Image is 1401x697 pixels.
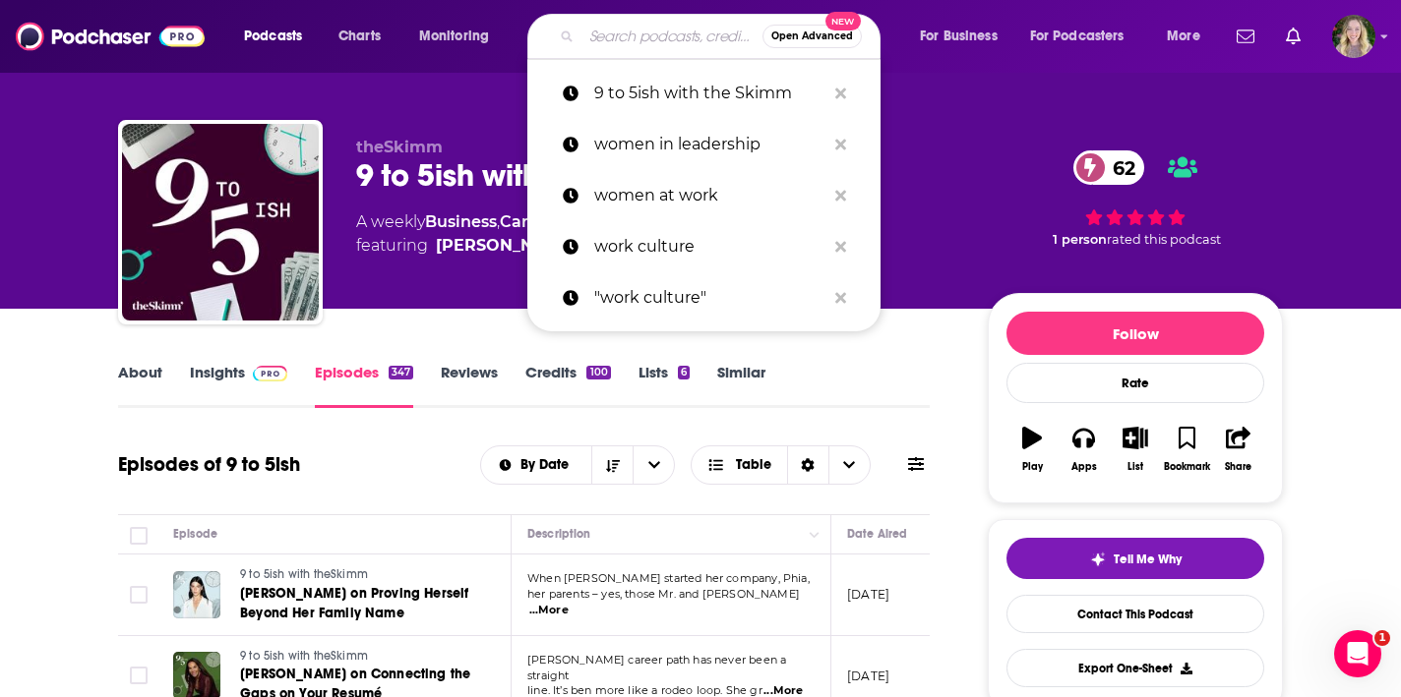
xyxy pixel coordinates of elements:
span: Open Advanced [771,31,853,41]
button: Apps [1058,414,1109,485]
span: More [1167,23,1200,50]
img: Podchaser Pro [253,366,287,381]
span: 9 to 5ish with theSkimm [240,649,368,663]
span: [PERSON_NAME] career path has never been a straight [527,653,786,682]
button: open menu [1017,21,1153,52]
a: "work culture" [527,272,881,323]
div: Episode [173,522,217,546]
span: theSkimm [356,138,443,156]
a: 9 to 5ish with theSkimm [240,648,476,666]
div: Search podcasts, credits, & more... [546,14,899,59]
div: Description [527,522,590,546]
a: About [118,363,162,408]
span: 9 to 5ish with theSkimm [240,567,368,581]
button: open menu [633,446,674,484]
span: ...More [529,603,569,618]
span: 1 person [1053,232,1107,247]
p: "work culture" [594,272,825,323]
span: When [PERSON_NAME] started her company, Phia, [527,571,810,585]
a: Episodes347 [315,363,413,408]
span: [PERSON_NAME] on Proving Herself Beyond Her Family Name [240,585,468,621]
a: Similar [717,363,765,408]
div: 100 [586,366,610,379]
span: Podcasts [244,23,302,50]
p: [DATE] [847,586,889,603]
a: Business [425,212,497,231]
img: Podchaser - Follow, Share and Rate Podcasts [16,18,205,55]
p: women at work [594,170,825,221]
a: Show notifications dropdown [1278,20,1309,53]
div: 6 [678,366,690,379]
button: Choose View [691,445,871,485]
div: Rate [1006,363,1264,403]
span: For Business [920,23,998,50]
span: Charts [338,23,381,50]
div: 62 1 personrated this podcast [988,138,1283,260]
button: Play [1006,414,1058,485]
span: 62 [1093,150,1145,185]
span: Table [736,458,771,472]
iframe: Intercom live chat [1334,630,1381,677]
img: tell me why sparkle [1090,552,1106,567]
button: tell me why sparkleTell Me Why [1006,538,1264,579]
span: Logged in as lauren19365 [1332,15,1375,58]
a: women at work [527,170,881,221]
span: line. It’s ben more like a rodeo loop. She gr [527,683,762,697]
button: List [1110,414,1161,485]
div: A weekly podcast [356,210,767,258]
a: InsightsPodchaser Pro [190,363,287,408]
span: , [497,212,500,231]
img: User Profile [1332,15,1375,58]
p: work culture [594,221,825,272]
h2: Choose List sort [480,445,676,485]
a: Contact This Podcast [1006,595,1264,633]
p: women in leadership [594,119,825,170]
div: Apps [1071,461,1097,473]
span: Tell Me Why [1114,552,1182,567]
a: [PERSON_NAME] on Proving Herself Beyond Her Family Name [240,584,476,623]
button: Open AdvancedNew [762,25,862,48]
a: work culture [527,221,881,272]
span: Toggle select row [130,586,148,604]
button: open menu [906,21,1022,52]
button: Column Actions [803,523,826,547]
span: For Podcasters [1030,23,1125,50]
button: Show profile menu [1332,15,1375,58]
button: Follow [1006,312,1264,355]
div: Sort Direction [787,446,828,484]
a: 9 to 5ish with the Skimm [527,68,881,119]
a: Reviews [441,363,498,408]
span: featuring [356,234,767,258]
a: 9 to 5ish with theSkimm [240,566,476,584]
button: open menu [1153,21,1225,52]
img: 9 to 5ish with theSkimm [122,124,319,320]
p: [DATE] [847,668,889,684]
a: Carly Zakin [436,234,577,258]
span: her parents – yes, those Mr. and [PERSON_NAME] [527,587,800,601]
button: Sort Direction [591,446,633,484]
input: Search podcasts, credits, & more... [581,21,762,52]
a: Charts [326,21,393,52]
a: Show notifications dropdown [1229,20,1262,53]
span: 1 [1374,630,1390,646]
a: Lists6 [639,363,690,408]
div: Play [1022,461,1043,473]
div: Bookmark [1164,461,1210,473]
a: Credits100 [525,363,610,408]
span: New [825,12,861,30]
button: open menu [481,458,592,472]
a: Careers [500,212,563,231]
div: List [1127,461,1143,473]
a: women in leadership [527,119,881,170]
div: Share [1225,461,1251,473]
div: Date Aired [847,522,907,546]
button: Export One-Sheet [1006,649,1264,687]
button: open menu [405,21,515,52]
button: Share [1213,414,1264,485]
div: 347 [389,366,413,379]
span: By Date [520,458,576,472]
h1: Episodes of 9 to 5ish [118,452,300,477]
